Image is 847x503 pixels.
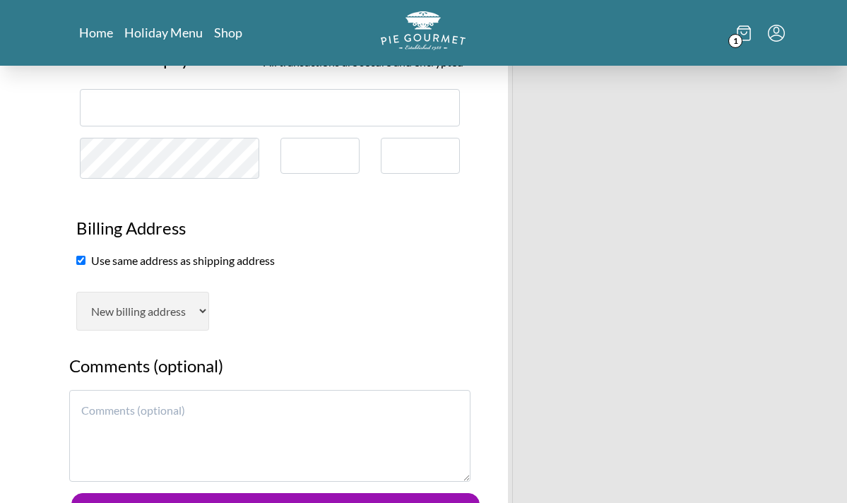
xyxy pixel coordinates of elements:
h3: Billing Address [76,215,464,252]
section: Use same address as shipping address [76,252,464,269]
iframe: Secure card number input frame [92,101,449,114]
a: Shop [214,24,242,41]
iframe: Secure CVC input frame [393,150,448,162]
h2: Comments (optional) [69,353,471,390]
button: Menu [768,25,785,42]
iframe: Secure expiration date input frame [292,150,348,162]
a: Holiday Menu [124,24,203,41]
span: 1 [728,34,742,48]
a: Home [79,24,113,41]
img: logo [381,11,466,50]
a: Logo [381,11,466,54]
